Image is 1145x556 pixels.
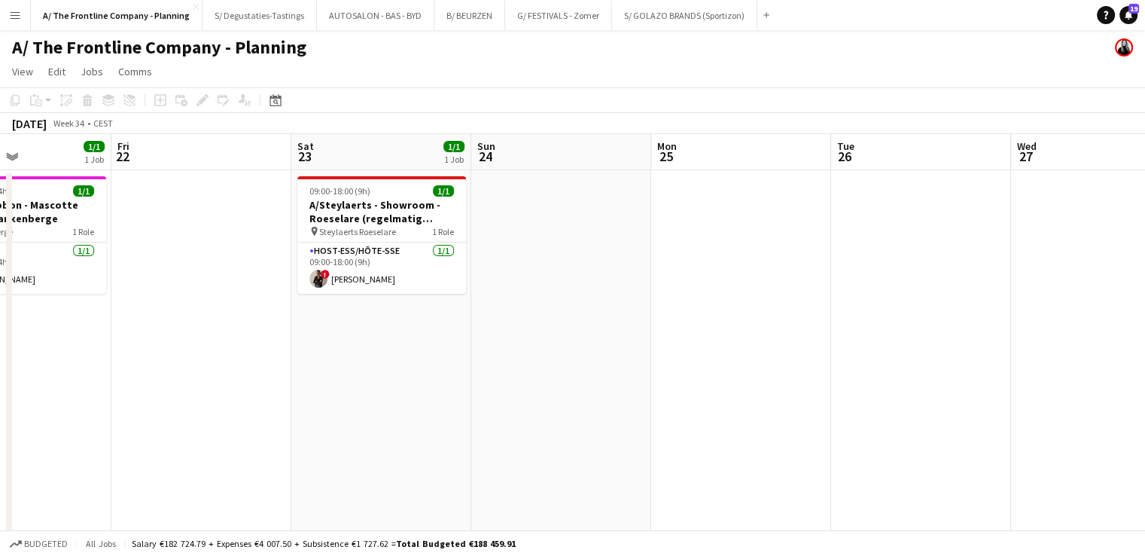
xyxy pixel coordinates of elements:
[132,538,516,549] div: Salary €182 724.79 + Expenses €4 007.50 + Subsistence €1 727.62 =
[1119,6,1137,24] a: 19
[6,62,39,81] a: View
[12,65,33,78] span: View
[612,1,757,30] button: S/ GOLAZO BRANDS (Sportizon)
[83,538,119,549] span: All jobs
[118,65,152,78] span: Comms
[8,536,70,552] button: Budgeted
[93,118,113,129] div: CEST
[48,65,65,78] span: Edit
[12,36,306,59] h1: A/ The Frontline Company - Planning
[396,538,516,549] span: Total Budgeted €188 459.91
[1128,4,1139,14] span: 19
[42,62,72,81] a: Edit
[81,65,103,78] span: Jobs
[203,1,317,30] button: S/ Degustaties-Tastings
[434,1,505,30] button: B/ BEURZEN
[317,1,434,30] button: AUTOSALON - BAS - BYD
[31,1,203,30] button: A/ The Frontline Company - Planning
[12,116,47,131] div: [DATE]
[50,118,87,129] span: Week 34
[112,62,158,81] a: Comms
[24,539,68,549] span: Budgeted
[505,1,612,30] button: G/ FESTIVALS - Zomer
[75,62,109,81] a: Jobs
[1115,38,1133,57] app-user-avatar: Tess Wouters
